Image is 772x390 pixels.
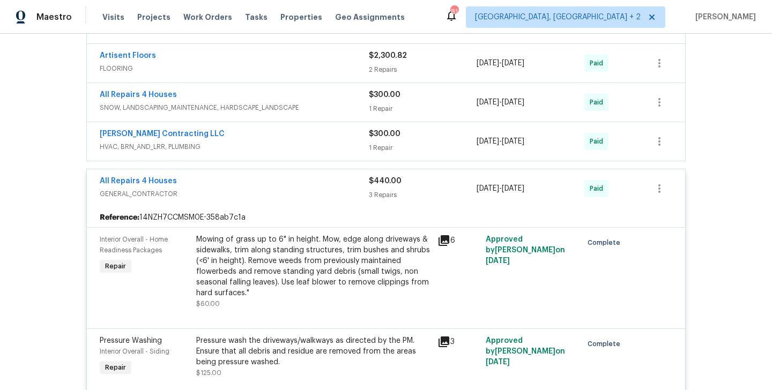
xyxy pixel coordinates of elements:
[437,234,479,247] div: 6
[369,64,477,75] div: 2 Repairs
[477,138,499,145] span: [DATE]
[87,208,685,227] div: 14NZH7CCMSM0E-358ab7c1a
[280,12,322,22] span: Properties
[502,138,524,145] span: [DATE]
[369,190,477,200] div: 3 Repairs
[100,52,156,59] a: Artisent Floors
[100,91,177,99] a: All Repairs 4 Houses
[590,183,607,194] span: Paid
[588,339,625,349] span: Complete
[369,52,407,59] span: $2,300.82
[100,337,162,344] span: Pressure Washing
[588,237,625,248] span: Complete
[335,12,405,22] span: Geo Assignments
[100,189,369,199] span: GENERAL_CONTRACTOR
[486,236,565,265] span: Approved by [PERSON_NAME] on
[369,91,400,99] span: $300.00
[486,358,510,366] span: [DATE]
[100,102,369,113] span: SNOW, LANDSCAPING_MAINTENANCE, HARDSCAPE_LANDSCAPE
[102,12,124,22] span: Visits
[100,141,369,152] span: HVAC, BRN_AND_LRR, PLUMBING
[691,12,756,22] span: [PERSON_NAME]
[100,212,139,223] b: Reference:
[369,142,477,153] div: 1 Repair
[477,97,524,108] span: -
[502,59,524,67] span: [DATE]
[196,335,431,367] div: Pressure wash the driveways/walkways as directed by the PM. Ensure that all debris and residue ar...
[477,99,499,106] span: [DATE]
[369,103,477,114] div: 1 Repair
[450,6,458,17] div: 81
[477,183,524,194] span: -
[100,236,168,253] span: Interior Overall - Home Readiness Packages
[486,337,565,366] span: Approved by [PERSON_NAME] on
[590,136,607,147] span: Paid
[183,12,232,22] span: Work Orders
[100,177,177,185] a: All Repairs 4 Houses
[100,348,169,355] span: Interior Overall - Siding
[196,301,220,307] span: $60.00
[101,362,130,373] span: Repair
[477,185,499,192] span: [DATE]
[590,97,607,108] span: Paid
[245,13,268,21] span: Tasks
[369,130,400,138] span: $300.00
[437,335,479,348] div: 3
[590,58,607,69] span: Paid
[196,370,221,376] span: $125.00
[486,257,510,265] span: [DATE]
[477,136,524,147] span: -
[369,177,402,185] span: $440.00
[137,12,170,22] span: Projects
[477,59,499,67] span: [DATE]
[36,12,72,22] span: Maestro
[100,63,369,74] span: FLOORING
[502,185,524,192] span: [DATE]
[477,58,524,69] span: -
[475,12,641,22] span: [GEOGRAPHIC_DATA], [GEOGRAPHIC_DATA] + 2
[100,130,225,138] a: [PERSON_NAME] Contracting LLC
[502,99,524,106] span: [DATE]
[101,261,130,272] span: Repair
[196,234,431,298] div: Mowing of grass up to 6" in height. Mow, edge along driveways & sidewalks, trim along standing st...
